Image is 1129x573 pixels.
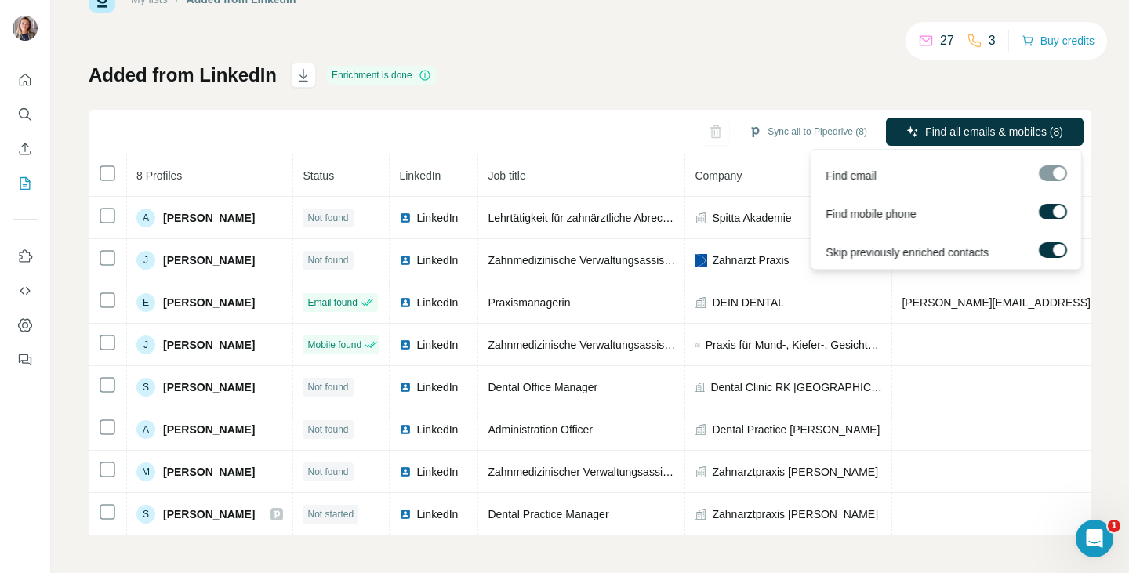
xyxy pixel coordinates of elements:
[738,120,878,143] button: Sync all to Pipedrive (8)
[488,212,693,224] span: Lehrtätigkeit für zahnärztliche Abrechnung
[886,118,1084,146] button: Find all emails & mobiles (8)
[925,124,1063,140] span: Find all emails & mobiles (8)
[307,296,357,310] span: Email found
[163,252,255,268] span: [PERSON_NAME]
[13,16,38,41] img: Avatar
[712,210,791,226] span: Spitta Akademie
[940,31,954,50] p: 27
[163,337,255,353] span: [PERSON_NAME]
[399,381,412,393] img: LinkedIn logo
[1076,520,1113,557] iframe: Intercom live chat
[488,423,593,436] span: Administration Officer
[13,277,38,305] button: Use Surfe API
[416,379,458,395] span: LinkedIn
[136,251,155,270] div: J
[416,295,458,310] span: LinkedIn
[13,169,38,198] button: My lists
[136,420,155,439] div: A
[136,378,155,397] div: S
[416,422,458,437] span: LinkedIn
[13,346,38,374] button: Feedback
[712,464,878,480] span: Zahnarztpraxis [PERSON_NAME]
[712,295,784,310] span: DEIN DENTAL
[89,63,277,88] h1: Added from LinkedIn
[416,506,458,522] span: LinkedIn
[712,422,880,437] span: Dental Practice [PERSON_NAME]
[163,506,255,522] span: [PERSON_NAME]
[307,211,348,225] span: Not found
[488,296,570,309] span: Praxismanagerin
[136,169,182,182] span: 8 Profiles
[416,252,458,268] span: LinkedIn
[136,505,155,524] div: S
[163,464,255,480] span: [PERSON_NAME]
[303,169,334,182] span: Status
[416,210,458,226] span: LinkedIn
[710,379,882,395] span: Dental Clinic RK [GEOGRAPHIC_DATA]
[399,466,412,478] img: LinkedIn logo
[488,254,691,267] span: Zahnmedizinische Verwaltungsassistentin
[399,339,412,351] img: LinkedIn logo
[163,295,255,310] span: [PERSON_NAME]
[399,254,412,267] img: LinkedIn logo
[488,339,691,351] span: Zahnmedizinische Verwaltungsassistentin
[695,169,742,182] span: Company
[136,335,155,354] div: J
[13,242,38,270] button: Use Surfe on LinkedIn
[163,422,255,437] span: [PERSON_NAME]
[163,210,255,226] span: [PERSON_NAME]
[307,465,348,479] span: Not found
[416,464,458,480] span: LinkedIn
[136,462,155,481] div: M
[695,254,707,267] img: company-logo
[488,508,608,520] span: Dental Practice Manager
[712,506,878,522] span: Zahnarztpraxis [PERSON_NAME]
[307,338,361,352] span: Mobile found
[989,31,996,50] p: 3
[399,296,412,309] img: LinkedIn logo
[488,169,525,182] span: Job title
[1022,30,1095,52] button: Buy credits
[13,311,38,339] button: Dashboard
[13,100,38,129] button: Search
[307,380,348,394] span: Not found
[136,293,155,312] div: E
[488,381,597,393] span: Dental Office Manager
[327,66,436,85] div: Enrichment is done
[136,209,155,227] div: A
[826,206,916,222] span: Find mobile phone
[712,252,789,268] span: Zahnarzt Praxis
[307,253,348,267] span: Not found
[416,337,458,353] span: LinkedIn
[488,466,686,478] span: Zahnmedizinischer Verwaltungsassistent
[826,245,989,260] span: Skip previously enriched contacts
[399,423,412,436] img: LinkedIn logo
[399,212,412,224] img: LinkedIn logo
[1108,520,1120,532] span: 1
[13,66,38,94] button: Quick start
[163,379,255,395] span: [PERSON_NAME]
[307,422,348,437] span: Not found
[399,169,441,182] span: LinkedIn
[399,508,412,520] img: LinkedIn logo
[706,337,883,353] span: Praxis für Mund-, Kiefer-, Gesichtschirurgie Dr. W. Späte und [PERSON_NAME]
[13,135,38,163] button: Enrich CSV
[307,507,354,521] span: Not started
[826,168,877,183] span: Find email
